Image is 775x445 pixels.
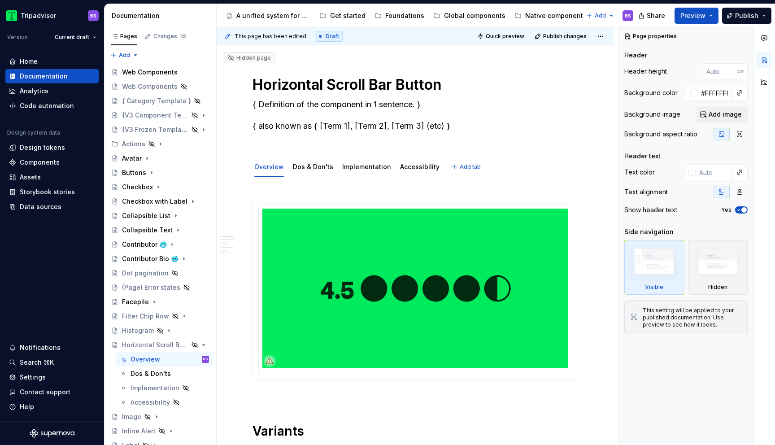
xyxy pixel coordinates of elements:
[20,101,74,110] div: Code automation
[624,152,661,161] div: Header text
[5,54,99,69] a: Home
[131,369,171,378] div: Dos & Don'ts
[20,402,34,411] div: Help
[122,197,187,206] div: Checkbox with Label
[624,168,655,177] div: Text color
[20,373,46,382] div: Settings
[108,166,213,180] a: Buttons
[525,11,587,20] div: Native components
[583,9,617,22] button: Add
[475,30,528,43] button: Quick preview
[108,65,213,79] a: Web Components
[293,163,333,170] a: Dos & Don'ts
[122,427,156,436] div: Inline Alert
[122,82,178,91] div: Web Components
[430,9,509,23] a: Global components
[108,309,213,323] a: Filter Chip Row
[624,130,697,139] div: Background aspect ratio
[122,226,173,235] div: Collapsible Text
[696,106,748,122] button: Add image
[7,34,28,41] div: Version
[444,11,505,20] div: Global components
[326,33,339,40] span: Draft
[511,9,590,23] a: Native components
[680,11,705,20] span: Preview
[448,161,485,173] button: Add tab
[116,352,213,366] a: OverviewBS
[20,188,75,196] div: Storybook stories
[179,33,187,40] span: 12
[625,12,631,19] div: BS
[5,385,99,399] button: Contact support
[222,7,582,25] div: Page tree
[108,108,213,122] a: {V3 Component Template}
[339,157,395,176] div: Implementation
[5,200,99,214] a: Data sources
[5,84,99,98] a: Analytics
[108,323,213,338] a: Histogram
[122,154,142,163] div: Avatar
[643,307,742,328] div: This setting will be applied to your published documentation. Use preview to see how it looks.
[122,125,188,134] div: {V3 Frozen Template}
[20,358,54,367] div: Search ⌘K
[316,9,369,23] a: Get started
[122,140,145,148] div: Actions
[108,295,213,309] a: Facepile
[30,429,74,438] svg: Supernova Logo
[696,164,732,180] input: Auto
[235,33,308,40] span: This page has been edited.
[20,343,61,352] div: Notifications
[5,99,99,113] a: Code automation
[289,157,337,176] div: Dos & Don'ts
[251,157,287,176] div: Overview
[108,424,213,438] a: Inline Alert
[108,223,213,237] a: Collapsible Text
[108,180,213,194] a: Checkbox
[20,143,65,152] div: Design tokens
[236,11,310,20] div: A unified system for every journey.
[595,12,606,19] span: Add
[122,96,191,105] div: { Category Template }
[624,88,678,97] div: Background color
[624,227,674,236] div: Side navigation
[486,33,524,40] span: Quick preview
[108,252,213,266] a: Contributor Bio 🥶
[111,33,137,40] div: Pages
[675,8,718,24] button: Preview
[624,51,647,60] div: Header
[5,400,99,414] button: Help
[122,183,153,192] div: Checkbox
[122,412,141,421] div: Image
[543,33,587,40] span: Publish changes
[108,49,141,61] button: Add
[532,30,591,43] button: Publish changes
[634,8,671,24] button: Share
[122,312,169,321] div: Filter Chip Row
[116,395,213,410] a: Accessibility
[708,284,727,291] div: Hidden
[108,151,213,166] a: Avatar
[108,94,213,108] a: { Category Template }
[330,11,366,20] div: Get started
[108,79,213,94] a: Web Components
[624,188,668,196] div: Text alignment
[5,340,99,355] button: Notifications
[251,74,576,96] textarea: Horizontal Scroll Bar Button
[108,266,213,280] a: Dot pagination
[51,31,100,44] button: Current draft
[131,355,160,364] div: Overview
[703,63,737,79] input: Auto
[108,122,213,137] a: {V3 Frozen Template}
[5,69,99,83] a: Documentation
[227,54,271,61] div: Hidden page
[624,67,667,76] div: Header height
[203,355,208,364] div: BS
[722,8,771,24] button: Publish
[153,33,187,40] div: Changes
[253,423,578,439] h1: Variants
[647,11,665,20] span: Share
[697,85,732,101] input: Auto
[5,355,99,370] button: Search ⌘K
[688,240,748,295] div: Hidden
